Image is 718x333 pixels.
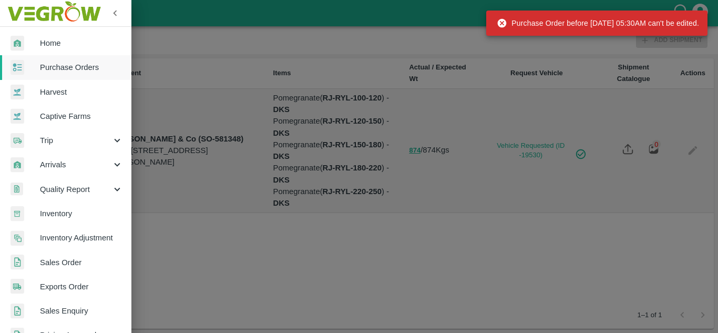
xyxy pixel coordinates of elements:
[11,108,24,124] img: harvest
[11,84,24,100] img: harvest
[40,281,123,292] span: Exports Order
[40,232,123,244] span: Inventory Adjustment
[497,14,699,33] div: Purchase Order before [DATE] 05:30AM can't be edited.
[11,133,24,148] img: delivery
[11,304,24,319] img: sales
[11,255,24,270] img: sales
[40,62,123,73] span: Purchase Orders
[11,60,24,75] img: reciept
[40,257,123,268] span: Sales Order
[40,159,111,170] span: Arrivals
[40,184,111,195] span: Quality Report
[40,110,123,122] span: Captive Farms
[40,86,123,98] span: Harvest
[11,36,24,51] img: whArrival
[11,230,24,246] img: inventory
[11,279,24,294] img: shipments
[11,183,23,196] img: qualityReport
[40,305,123,317] span: Sales Enquiry
[40,135,111,146] span: Trip
[40,208,123,219] span: Inventory
[40,37,123,49] span: Home
[11,157,24,173] img: whArrival
[11,206,24,221] img: whInventory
